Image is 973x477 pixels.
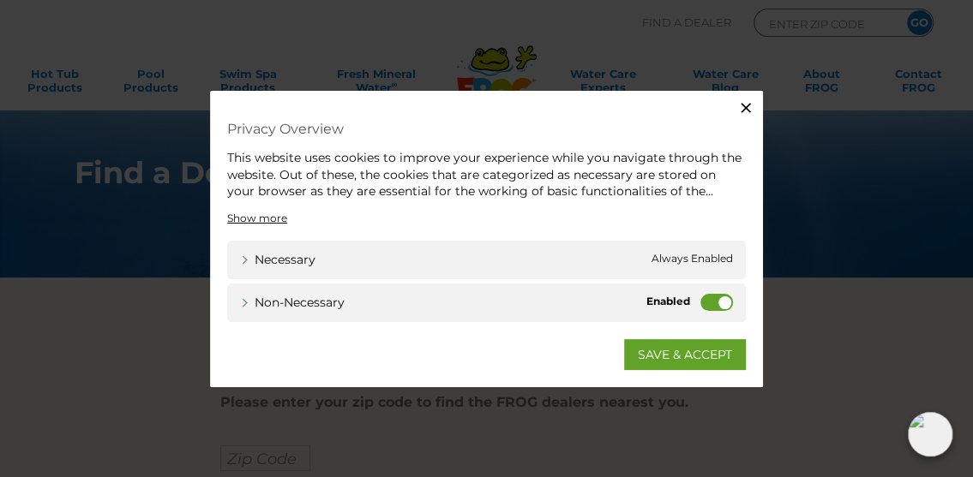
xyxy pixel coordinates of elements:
[227,116,746,141] h4: Privacy Overview
[227,210,287,225] a: Show more
[652,250,733,268] span: Always Enabled
[227,150,746,200] div: This website uses cookies to improve your experience while you navigate through the website. Out ...
[240,293,345,311] a: Non-necessary
[240,250,315,268] a: Necessary
[624,338,746,369] a: SAVE & ACCEPT
[908,412,952,456] img: openIcon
